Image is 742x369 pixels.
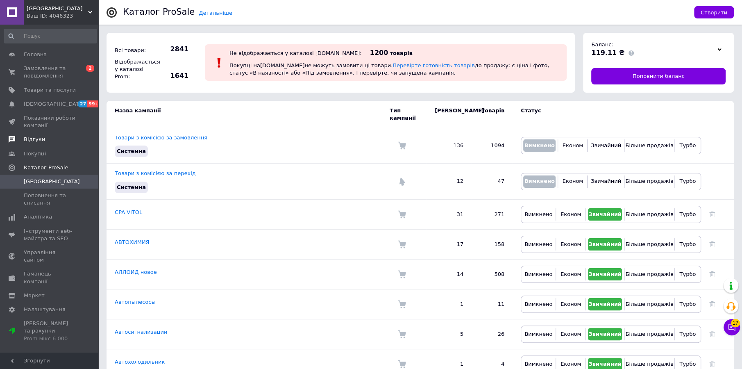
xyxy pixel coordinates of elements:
[524,241,552,247] span: Вимкнено
[709,271,715,277] a: Видалити
[679,241,696,247] span: Турбо
[588,361,622,367] span: Звичайний
[625,271,673,277] span: Більше продажів
[560,139,585,152] button: Економ
[86,65,94,72] span: 2
[679,361,696,367] span: Турбо
[24,150,46,157] span: Покупці
[588,331,622,337] span: Звичайний
[427,164,472,199] td: 12
[427,229,472,259] td: 17
[560,241,581,247] span: Економ
[24,292,45,299] span: Маркет
[427,199,472,229] td: 31
[513,101,701,128] td: Статус
[676,139,699,152] button: Турбо
[115,359,165,365] a: Автохолодильник
[626,175,672,188] button: Більше продажів
[523,238,554,251] button: Вимкнено
[113,45,158,56] div: Всі товари:
[523,328,554,340] button: Вимкнено
[24,87,76,94] span: Товари та послуги
[588,268,622,280] button: Звичайний
[626,328,672,340] button: Більше продажів
[524,301,552,307] span: Вимкнено
[694,6,734,18] button: Створити
[558,268,583,280] button: Економ
[24,306,66,313] span: Налаштування
[591,142,621,148] span: Звичайний
[625,331,673,337] span: Більше продажів
[625,142,673,148] span: Більше продажів
[523,175,556,188] button: Вимкнено
[24,136,45,143] span: Відгуки
[560,175,585,188] button: Економ
[626,208,672,221] button: Більше продажів
[117,148,146,154] span: Системна
[390,101,427,128] td: Тип кампанії
[107,101,390,128] td: Назва кампанії
[472,259,513,289] td: 508
[524,271,552,277] span: Вимкнено
[588,328,622,340] button: Звичайний
[4,29,97,43] input: Пошук
[524,142,554,148] span: Вимкнено
[591,41,613,48] span: Баланс:
[588,238,622,251] button: Звичайний
[679,178,696,184] span: Турбо
[523,298,554,310] button: Вимкнено
[472,229,513,259] td: 158
[24,178,80,185] span: [GEOGRAPHIC_DATA]
[115,134,207,141] a: Товари з комісією за замовлення
[591,178,621,184] span: Звичайний
[676,175,699,188] button: Турбо
[24,213,52,221] span: Аналітика
[524,211,552,217] span: Вимкнено
[709,361,715,367] a: Видалити
[677,238,699,251] button: Турбо
[398,141,406,150] img: Комісія за замовлення
[558,238,583,251] button: Економ
[27,12,98,20] div: Ваш ID: 4046323
[524,361,552,367] span: Вимкнено
[563,178,583,184] span: Економ
[558,328,583,340] button: Економ
[709,331,715,337] a: Видалити
[27,5,88,12] span: Maribor
[724,319,740,335] button: Чат з покупцем17
[625,301,673,307] span: Більше продажів
[472,164,513,199] td: 47
[591,49,624,57] span: 119.11 ₴
[160,71,188,80] span: 1641
[472,199,513,229] td: 271
[625,241,673,247] span: Більше продажів
[123,8,195,16] div: Каталог ProSale
[115,170,196,176] a: Товари з комісією за перехід
[24,270,76,285] span: Гаманець компанії
[393,62,475,68] a: Перевірте готовність товарів
[679,331,696,337] span: Турбо
[427,259,472,289] td: 14
[370,49,388,57] span: 1200
[398,210,406,219] img: Комісія за замовлення
[625,211,673,217] span: Більше продажів
[117,184,146,190] span: Системна
[588,298,622,310] button: Звичайний
[24,114,76,129] span: Показники роботи компанії
[199,10,232,16] a: Детальніше
[24,164,68,171] span: Каталог ProSale
[398,270,406,278] img: Комісія за замовлення
[472,101,513,128] td: Товарів
[472,289,513,319] td: 11
[677,268,699,280] button: Турбо
[626,298,672,310] button: Більше продажів
[523,268,554,280] button: Вимкнено
[731,319,740,327] span: 17
[398,330,406,338] img: Комісія за замовлення
[390,50,412,56] span: товарів
[588,271,622,277] span: Звичайний
[626,238,672,251] button: Більше продажів
[625,361,673,367] span: Більше продажів
[24,335,76,342] div: Prom мікс 6 000
[560,361,581,367] span: Економ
